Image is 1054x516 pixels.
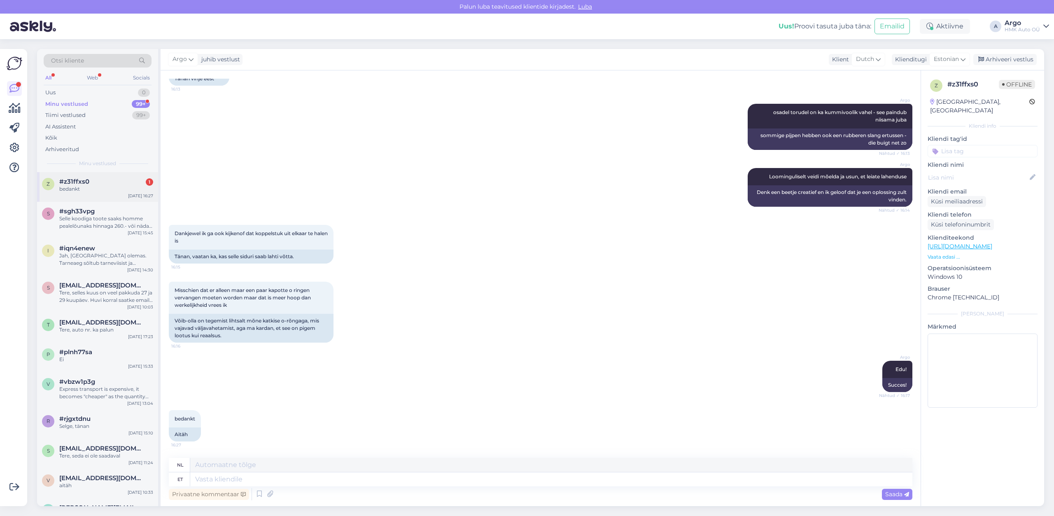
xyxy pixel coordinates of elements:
[879,392,910,399] span: Nähtud ✓ 16:17
[45,145,79,154] div: Arhiveeritud
[47,322,50,328] span: t
[879,161,910,168] span: Argo
[59,252,153,267] div: Jah, [GEOGRAPHIC_DATA] olemas. Tarneaeg sõltub tarneviisist ja piirkonnast. näiteks pakiautomaati...
[928,233,1038,242] p: Klienditeekond
[128,363,153,369] div: [DATE] 15:33
[59,348,92,356] span: #plnh77sa
[928,210,1038,219] p: Kliendi telefon
[59,319,145,326] span: tonu.metsar@gmail.com
[930,98,1029,115] div: [GEOGRAPHIC_DATA], [GEOGRAPHIC_DATA]
[47,381,50,387] span: v
[47,285,50,291] span: s
[47,448,50,454] span: s
[132,100,150,108] div: 99+
[59,326,153,334] div: Tere, auto nr. ka palun
[59,482,153,489] div: aitäh
[169,250,333,264] div: Tänan, vaatan ka, kas selle siduri saab lahti võtta.
[128,460,153,466] div: [DATE] 11:24
[169,72,229,86] div: Tänan vihje eest
[45,134,57,142] div: Kõik
[748,128,912,150] div: sommige pijpen hebben ook een rubberen slang ertussen - die buigt net zo
[44,72,53,83] div: All
[928,253,1038,261] p: Vaata edasi ...
[928,196,986,207] div: Küsi meiliaadressi
[127,267,153,273] div: [DATE] 14:30
[928,273,1038,281] p: Windows 10
[973,54,1037,65] div: Arhiveeri vestlus
[59,378,95,385] span: #vbzw1p3g
[59,282,145,289] span: setramois@gmail.com
[47,418,50,424] span: r
[128,230,153,236] div: [DATE] 15:45
[138,89,150,97] div: 0
[171,343,202,349] span: 16:16
[748,185,912,207] div: Denk een beetje creatief en ik geloof dat je een oplossing zult vinden.
[59,504,145,511] span: sander@finetrek.ee
[576,3,595,10] span: Luba
[171,86,202,92] span: 16:13
[928,135,1038,143] p: Kliendi tag'id
[935,82,938,89] span: z
[928,173,1028,182] input: Lisa nimi
[59,445,145,452] span: snnieminen@gmail.com
[45,89,56,97] div: Uus
[128,489,153,495] div: [DATE] 10:33
[892,55,927,64] div: Klienditugi
[829,55,849,64] div: Klient
[773,109,908,123] span: osadel torudel on ka kummivoolik vahel - see paindub niisama juba
[1005,20,1049,33] a: ArgoHMK Auto OÜ
[169,314,333,343] div: Võib-olla on tegemist lihtsalt mõne katkise o-rõngaga, mis vajavad väljavahetamist, aga ma kardan...
[928,145,1038,157] input: Lisa tag
[59,245,95,252] span: #iqn4enew
[51,56,84,65] span: Otsi kliente
[131,72,152,83] div: Socials
[920,19,970,34] div: Aktiivne
[895,366,907,372] span: Edu!
[47,247,49,254] span: i
[45,111,86,119] div: Tiimi vestlused
[928,187,1038,196] p: Kliendi email
[59,208,95,215] span: #sgh33vpg
[127,304,153,310] div: [DATE] 10:03
[879,150,910,156] span: Nähtud ✓ 16:13
[59,178,89,185] span: #z31ffxs0
[177,458,184,472] div: nl
[198,55,240,64] div: juhib vestlust
[47,477,50,483] span: v
[47,351,50,357] span: p
[173,55,187,64] span: Argo
[79,160,116,167] span: Minu vestlused
[1005,26,1040,33] div: HMK Auto OÜ
[132,111,150,119] div: 99+
[928,243,992,250] a: [URL][DOMAIN_NAME]
[947,79,999,89] div: # z31ffxs0
[175,287,312,308] span: Misschien dat er alleen maar een paar kapotte o ringen vervangen moeten worden maar dat is meer h...
[879,207,910,213] span: Nähtud ✓ 16:14
[856,55,874,64] span: Dutch
[874,19,910,34] button: Emailid
[885,490,909,498] span: Saada
[171,264,202,270] span: 16:15
[45,100,88,108] div: Minu vestlused
[928,322,1038,331] p: Märkmed
[928,161,1038,169] p: Kliendi nimi
[45,123,76,131] div: AI Assistent
[59,385,153,400] div: Express transport is expensive, it becomes "cheaper" as the quantity increases. We do not set DHL...
[928,219,994,230] div: Küsi telefoninumbrit
[127,400,153,406] div: [DATE] 13:04
[928,264,1038,273] p: Operatsioonisüsteem
[59,423,153,430] div: Selge, tänan
[128,193,153,199] div: [DATE] 16:27
[928,310,1038,318] div: [PERSON_NAME]
[146,178,153,186] div: 1
[928,122,1038,130] div: Kliendi info
[928,285,1038,293] p: Brauser
[1005,20,1040,26] div: Argo
[999,80,1035,89] span: Offline
[177,472,183,486] div: et
[175,416,195,422] span: bedankt
[7,56,22,71] img: Askly Logo
[934,55,959,64] span: Estonian
[779,22,794,30] b: Uus!
[171,442,202,448] span: 16:27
